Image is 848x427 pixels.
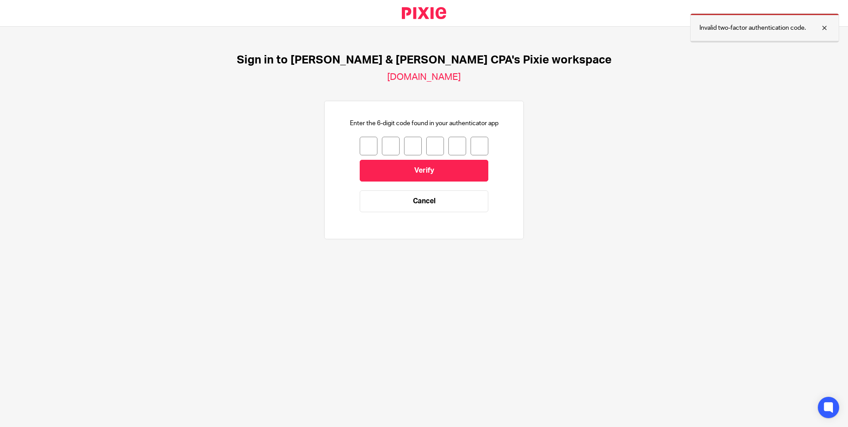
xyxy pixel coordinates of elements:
a: Cancel [360,190,488,212]
input: Verify [360,160,488,182]
p: Enter the 6-digit code found in your authenticator app [350,119,499,128]
h1: Sign in to [PERSON_NAME] & [PERSON_NAME] CPA's Pixie workspace [237,53,612,67]
p: Invalid two-factor authentication code. [699,24,806,32]
h2: [DOMAIN_NAME] [387,71,461,83]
